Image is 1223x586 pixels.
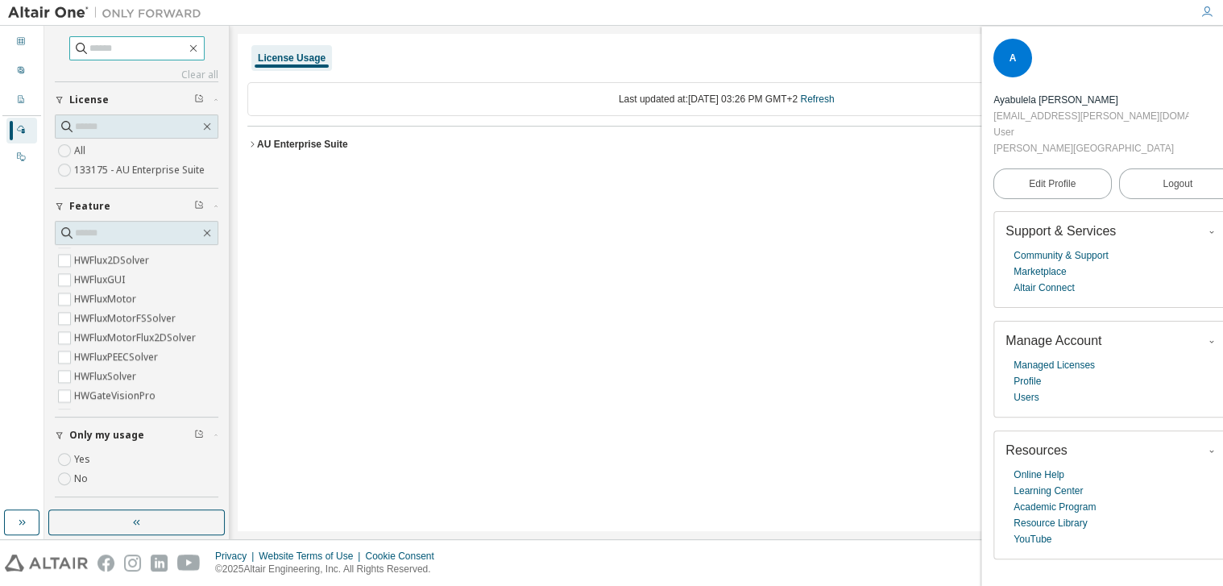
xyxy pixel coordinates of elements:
label: 133175 - AU Enterprise Suite [74,160,208,180]
div: Managed [6,118,37,143]
div: Privacy [215,550,259,563]
div: License Usage [258,52,325,64]
a: YouTube [1014,531,1051,547]
span: Clear filter [194,200,204,213]
p: © 2025 Altair Engineering, Inc. All Rights Reserved. [215,563,444,576]
span: Edit Profile [1029,177,1076,190]
a: Resource Library [1014,515,1087,531]
label: HWFluxSolver [74,367,139,386]
div: On Prem [6,145,37,171]
img: altair_logo.svg [5,555,88,571]
a: Online Help [1014,467,1064,483]
span: Logout [1163,176,1192,192]
div: Ayabulela Liya Buhe [993,92,1188,108]
a: Edit Profile [993,168,1112,199]
span: License [69,94,109,106]
label: HWFluxPEECSolver [74,347,161,367]
img: instagram.svg [124,555,141,571]
img: facebook.svg [97,555,114,571]
label: HWGraphLakehouse [74,405,172,425]
label: No [74,469,91,488]
label: HWFlux2DSolver [74,251,152,270]
label: HWFluxMotorFlux2DSolver [74,328,199,347]
button: AU Enterprise SuiteLicense ID: 133175 [247,127,1205,162]
label: HWFluxMotorFSSolver [74,309,179,328]
div: AU Enterprise Suite [257,138,348,151]
a: Community & Support [1014,247,1108,264]
img: youtube.svg [177,555,201,571]
a: Marketplace [1014,264,1066,280]
div: Cookie Consent [365,550,443,563]
div: Website Terms of Use [259,550,365,563]
label: HWGateVisionPro [74,386,159,405]
span: Support & Services [1005,224,1116,238]
label: HWFluxGUI [74,270,128,289]
a: Altair Connect [1014,280,1074,296]
span: Resources [1005,443,1067,457]
a: Managed Licenses [1014,357,1095,373]
a: Clear all [55,69,218,81]
img: linkedin.svg [151,555,168,571]
img: Altair One [8,5,209,21]
button: Only used licenses [55,497,218,533]
button: Feature [55,189,218,224]
div: User Profile [6,59,37,85]
a: Refresh [800,94,834,105]
button: License [55,82,218,118]
span: Clear filter [194,429,204,442]
a: Academic Program [1014,499,1096,515]
label: HWFluxMotor [74,289,139,309]
span: Only my usage [69,429,144,442]
a: Learning Center [1014,483,1083,499]
span: Feature [69,200,110,213]
div: Dashboard [6,30,37,56]
a: Profile [1014,373,1041,389]
a: Users [1014,389,1039,405]
div: User [993,124,1188,140]
span: Manage Account [1005,334,1101,347]
div: [PERSON_NAME][GEOGRAPHIC_DATA] [993,140,1188,156]
span: Clear filter [194,94,204,106]
label: All [74,141,89,160]
button: Only my usage [55,418,218,453]
span: A [1009,52,1017,64]
div: [EMAIL_ADDRESS][PERSON_NAME][DOMAIN_NAME] [993,108,1188,124]
div: Company Profile [6,88,37,114]
label: Yes [74,450,93,469]
div: Last updated at: [DATE] 03:26 PM GMT+2 [247,82,1205,116]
